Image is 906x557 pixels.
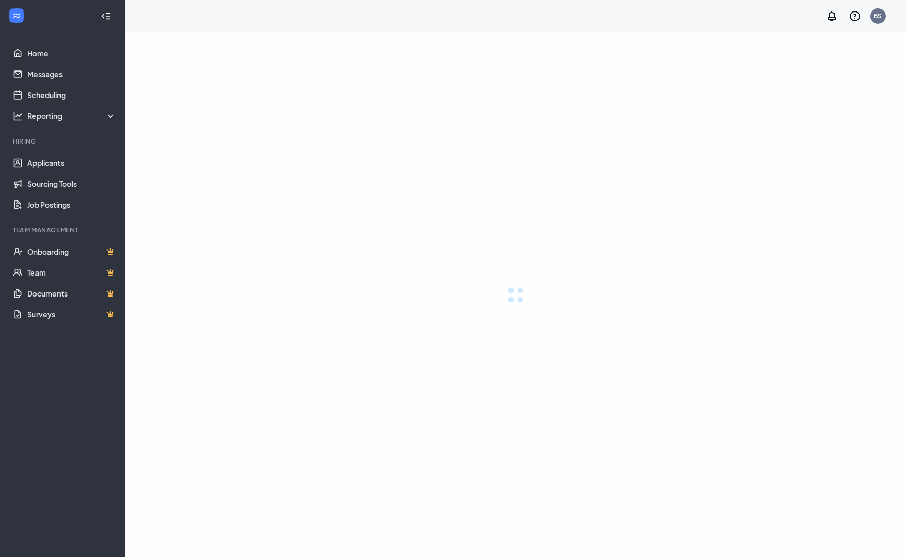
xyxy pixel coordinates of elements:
[27,262,116,283] a: TeamCrown
[101,11,111,21] svg: Collapse
[874,11,882,20] div: BS
[27,64,116,85] a: Messages
[27,111,117,121] div: Reporting
[27,241,116,262] a: OnboardingCrown
[11,10,22,21] svg: WorkstreamLogo
[27,85,116,105] a: Scheduling
[27,152,116,173] a: Applicants
[27,283,116,304] a: DocumentsCrown
[849,10,861,22] svg: QuestionInfo
[13,137,114,146] div: Hiring
[27,43,116,64] a: Home
[27,304,116,325] a: SurveysCrown
[27,173,116,194] a: Sourcing Tools
[13,111,23,121] svg: Analysis
[826,10,838,22] svg: Notifications
[13,226,114,234] div: Team Management
[27,194,116,215] a: Job Postings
